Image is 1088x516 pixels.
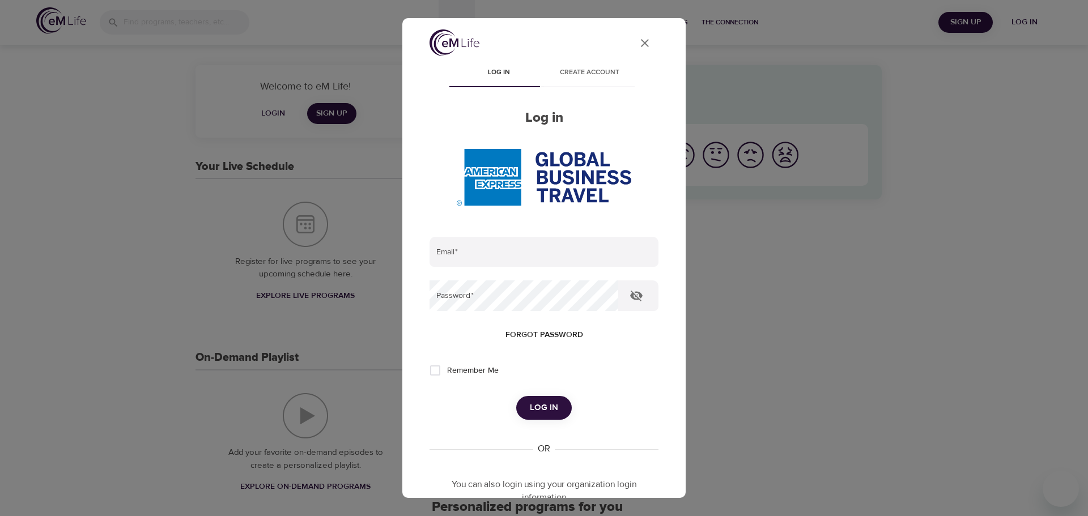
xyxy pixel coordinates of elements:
[430,478,658,504] p: You can also login using your organization login information
[501,325,588,346] button: Forgot password
[430,110,658,126] h2: Log in
[530,400,558,415] span: Log in
[516,396,572,420] button: Log in
[430,60,658,87] div: disabled tabs example
[631,29,658,57] button: close
[460,67,537,79] span: Log in
[533,442,555,455] div: OR
[430,29,479,56] img: logo
[457,149,631,206] img: AmEx%20GBT%20logo.png
[447,365,499,377] span: Remember Me
[505,328,583,342] span: Forgot password
[551,67,628,79] span: Create account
